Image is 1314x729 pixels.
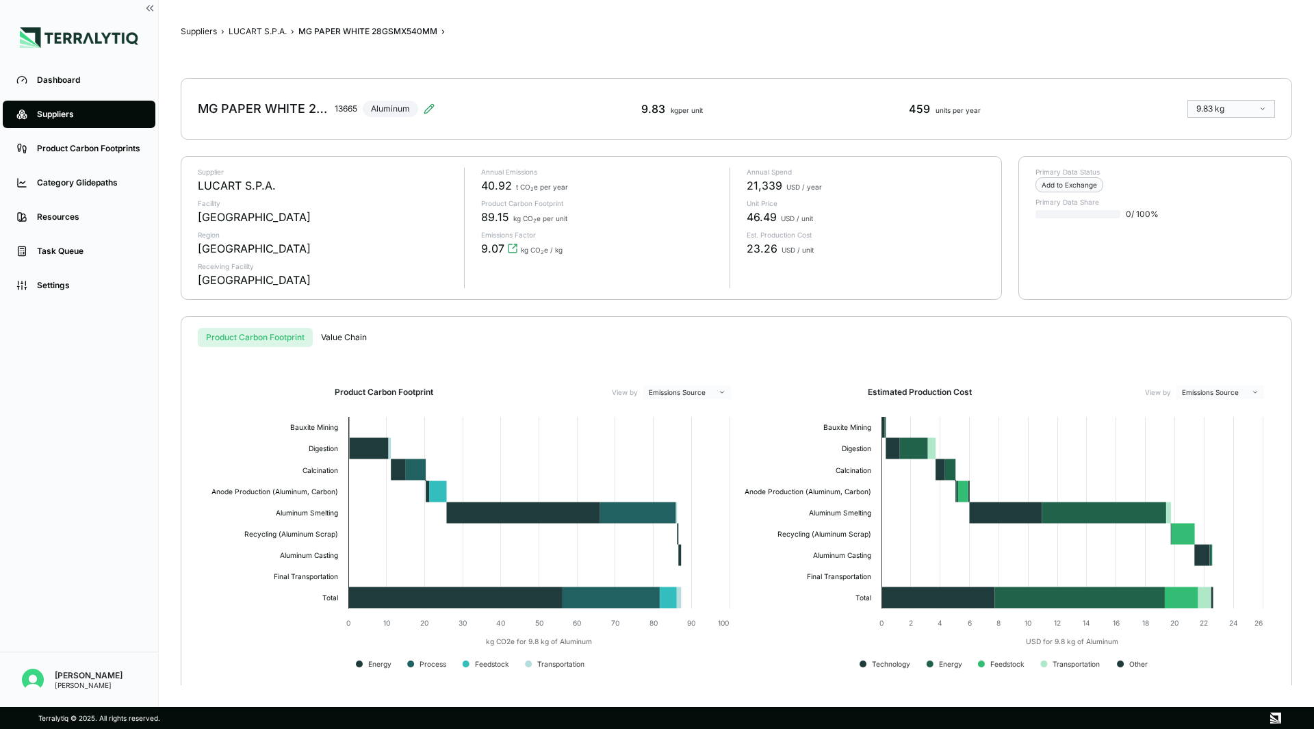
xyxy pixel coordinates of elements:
[37,177,142,188] div: Category Glidepaths
[1025,619,1031,627] text: 10
[786,183,822,191] span: USD / year
[939,660,962,669] text: Energy
[611,619,619,627] text: 70
[1113,619,1120,627] text: 16
[280,551,338,560] text: Aluminum Casting
[198,328,1275,347] div: s
[573,619,581,627] text: 60
[221,26,224,37] span: ›
[807,572,871,581] text: Final Transportation
[37,280,142,291] div: Settings
[1187,100,1275,118] button: 9.83 kg
[198,272,311,288] div: [GEOGRAPHIC_DATA]
[346,619,350,627] text: 0
[198,168,453,176] p: Supplier
[55,670,123,681] div: [PERSON_NAME]
[481,231,719,239] p: Emissions Factor
[745,487,871,496] text: Anode Production (Aluminum, Carbon)
[313,328,375,347] button: Value Chain
[533,218,537,224] sub: 2
[1035,168,1275,176] p: Primary Data Status
[1176,385,1264,399] button: Emissions Source
[996,619,1001,627] text: 8
[298,26,437,37] div: MG PAPER WHITE 28GSMX540MM
[496,619,505,627] text: 40
[823,423,871,432] text: Bauxite Mining
[290,423,338,432] text: Bauxite Mining
[368,660,391,669] text: Energy
[37,109,142,120] div: Suppliers
[1129,660,1148,668] text: Other
[1145,388,1171,396] label: View by
[302,466,338,474] text: Calcination
[198,328,313,347] button: Product Carbon Footprint
[612,388,638,396] label: View by
[481,168,719,176] p: Annual Emissions
[1229,619,1238,627] text: 24
[1026,637,1118,646] text: USD for 9.8 kg of Aluminum
[276,509,338,517] text: Aluminum Smelting
[507,243,518,254] svg: View audit trail
[777,530,871,539] text: Recycling (Aluminum Scrap)
[481,240,504,257] span: 9.07
[198,101,329,117] div: MG PAPER WHITE 28GSMX540MM
[747,209,777,225] span: 46.49
[541,249,544,255] sub: 2
[486,637,592,646] text: kg CO2e for 9.8 kg of Aluminum
[1254,619,1263,627] text: 26
[322,593,338,602] text: Total
[836,466,871,474] text: Calcination
[968,619,972,627] text: 6
[441,26,445,37] span: ›
[1142,619,1149,627] text: 18
[198,231,453,239] p: Region
[938,619,942,627] text: 4
[990,660,1025,668] text: Feedstock
[813,551,871,560] text: Aluminum Casting
[274,572,338,581] text: Final Transportation
[37,212,142,222] div: Resources
[1035,198,1275,206] p: Primary Data Share
[535,619,543,627] text: 50
[782,246,814,254] span: USD / unit
[643,385,731,399] button: Emissions Source
[747,177,782,194] span: 21,339
[481,199,719,207] p: Product Carbon Footprint
[671,106,703,114] span: kg per unit
[747,199,985,207] p: Unit Price
[872,660,910,669] text: Technology
[909,619,913,627] text: 2
[383,619,390,627] text: 10
[229,26,287,37] button: LUCART S.P.A.
[747,231,985,239] p: Est. Production Cost
[879,619,884,627] text: 0
[475,660,509,668] text: Feedstock
[481,209,509,225] span: 89.15
[747,168,985,176] p: Annual Spend
[459,619,467,627] text: 30
[1083,619,1090,627] text: 14
[291,26,294,37] span: ›
[1054,619,1061,627] text: 12
[335,103,357,114] div: 13665
[198,209,311,225] div: [GEOGRAPHIC_DATA]
[936,106,981,114] span: units per year
[1126,209,1159,220] span: 0 / 100 %
[37,246,142,257] div: Task Queue
[513,214,567,222] span: kg CO e per unit
[198,199,453,207] p: Facility
[1053,660,1100,669] text: Transportation
[809,509,871,517] text: Aluminum Smelting
[20,27,138,48] img: Logo
[521,246,563,254] span: kg CO e / kg
[909,101,981,117] div: 459
[1170,619,1178,627] text: 20
[516,183,568,191] span: t CO e per year
[22,669,44,691] img: Siya Sindhani
[1035,177,1103,192] div: Add to Exchange
[309,444,338,453] text: Digestion
[37,75,142,86] div: Dashboard
[335,387,433,398] h2: Product Carbon Footprint
[687,619,695,627] text: 90
[781,214,813,222] span: USD / unit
